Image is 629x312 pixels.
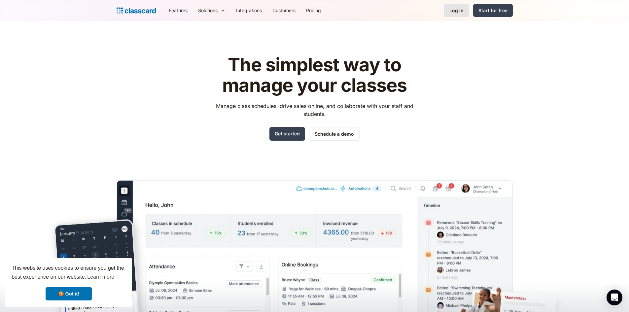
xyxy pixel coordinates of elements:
[210,102,419,118] p: Manage class schedules, drive sales online, and collaborate with your staff and students.
[210,55,419,95] h1: The simplest way to manage your classes
[269,127,305,141] a: Get started
[267,3,301,18] a: Customers
[607,290,622,305] div: Open Intercom Messenger
[193,3,231,18] div: Solutions
[5,258,132,307] div: cookieconsent
[198,7,218,14] div: Solutions
[231,3,267,18] a: Integrations
[449,7,464,14] div: Log in
[12,264,126,282] span: This website uses cookies to ensure you get the best experience on our website.
[117,6,156,15] a: home
[444,4,469,17] a: Log in
[301,3,326,18] a: Pricing
[473,4,513,17] a: Start for free
[86,272,115,282] a: learn more about cookies
[309,127,360,141] a: Schedule a demo
[46,287,92,300] a: dismiss cookie message
[164,3,193,18] a: Features
[478,7,507,14] div: Start for free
